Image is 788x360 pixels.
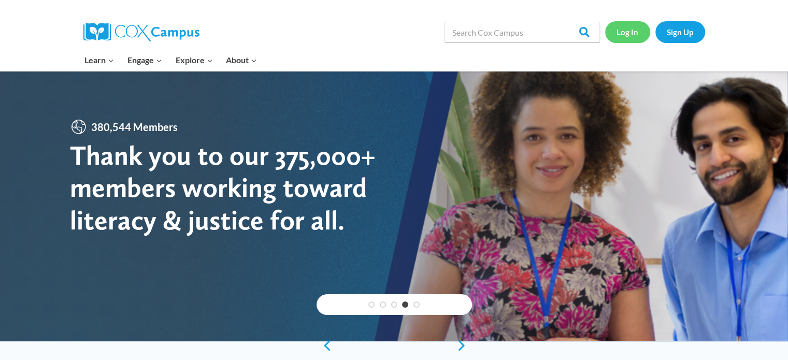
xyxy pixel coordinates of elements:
a: 4 [402,301,408,308]
a: Sign Up [655,21,705,42]
div: content slider buttons [317,335,472,356]
span: 380,544 Members [87,119,182,135]
button: Child menu of Learn [78,49,121,71]
a: Log In [605,21,650,42]
nav: Secondary Navigation [605,21,705,42]
a: next [456,339,472,352]
a: 2 [380,301,386,308]
button: Child menu of Engage [121,49,169,71]
a: 1 [368,301,375,308]
div: Thank you to our 375,000+ members working toward literacy & justice for all. [70,139,394,236]
button: Child menu of Explore [169,49,220,71]
a: 5 [413,301,420,308]
a: previous [317,339,332,352]
nav: Primary Navigation [78,49,264,71]
a: 3 [391,301,397,308]
input: Search Cox Campus [445,22,600,42]
img: Cox Campus [83,23,199,41]
button: Child menu of About [219,49,264,71]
